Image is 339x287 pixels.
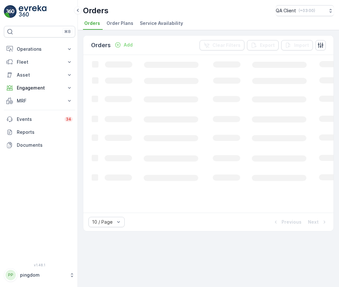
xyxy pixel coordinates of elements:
[17,116,61,122] p: Events
[140,20,183,27] span: Service Availability
[4,139,75,152] a: Documents
[107,20,133,27] span: Order Plans
[17,85,62,91] p: Engagement
[84,20,100,27] span: Orders
[4,263,75,267] span: v 1.48.1
[212,42,241,48] p: Clear Filters
[20,272,66,278] p: pingdom
[299,8,315,13] p: ( +03:00 )
[282,219,302,225] p: Previous
[276,5,334,16] button: QA Client(+03:00)
[4,43,75,56] button: Operations
[5,270,16,280] div: PP
[200,40,244,50] button: Clear Filters
[4,268,75,282] button: PPpingdom
[307,218,328,226] button: Next
[17,129,73,135] p: Reports
[260,42,275,48] p: Export
[272,218,302,226] button: Previous
[4,113,75,126] a: Events34
[4,56,75,69] button: Fleet
[91,41,111,50] p: Orders
[4,5,17,18] img: logo
[19,5,46,18] img: logo_light-DOdMpM7g.png
[4,126,75,139] a: Reports
[17,46,62,52] p: Operations
[17,72,62,78] p: Asset
[4,94,75,107] button: MRF
[17,98,62,104] p: MRF
[276,7,296,14] p: QA Client
[4,69,75,81] button: Asset
[17,59,62,65] p: Fleet
[281,40,313,50] button: Import
[66,117,71,122] p: 34
[64,29,71,34] p: ⌘B
[308,219,319,225] p: Next
[294,42,309,48] p: Import
[4,81,75,94] button: Engagement
[124,42,133,48] p: Add
[247,40,279,50] button: Export
[17,142,73,148] p: Documents
[83,5,108,16] p: Orders
[112,41,135,49] button: Add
